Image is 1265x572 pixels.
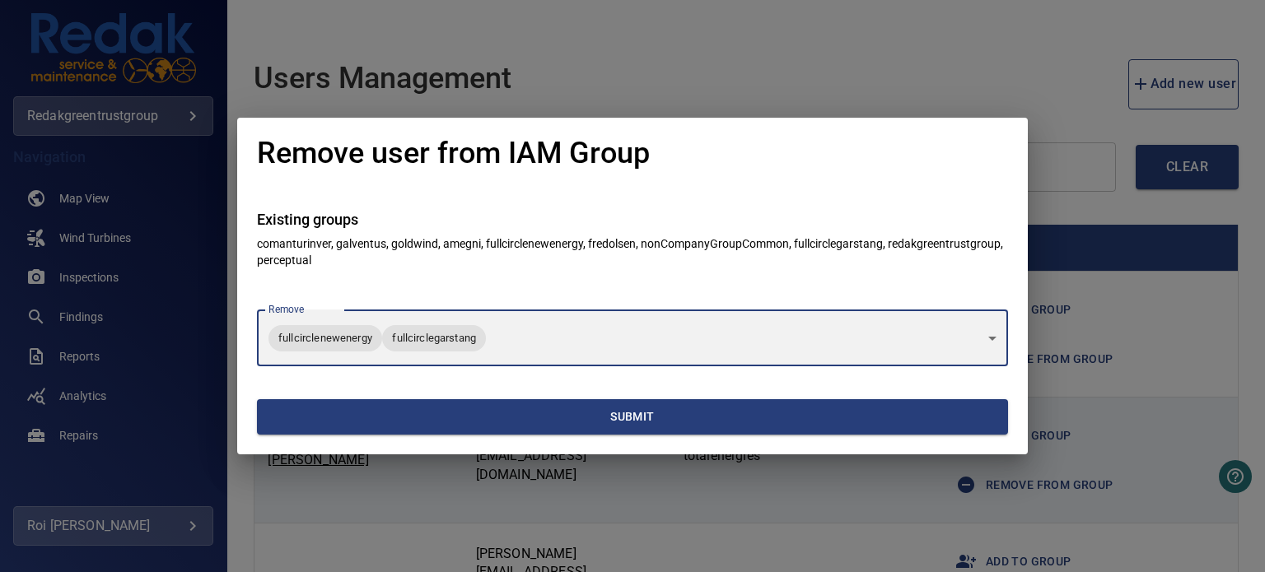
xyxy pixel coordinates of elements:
span: fullcirclenewenergy [268,330,382,346]
h1: Remove user from IAM Group [257,137,650,170]
span: fullcirclegarstang [382,330,486,346]
button: Submit [257,399,1008,435]
div: fullcirclenewenergyfullcirclegarstang [257,309,1008,366]
span: Submit [264,407,1001,427]
p: comanturinver, galventus, goldwind, amegni, fullcirclenewenergy, fredolsen, nonCompanyGroupCommon... [257,235,1008,268]
h4: Existing groups [257,212,1008,228]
